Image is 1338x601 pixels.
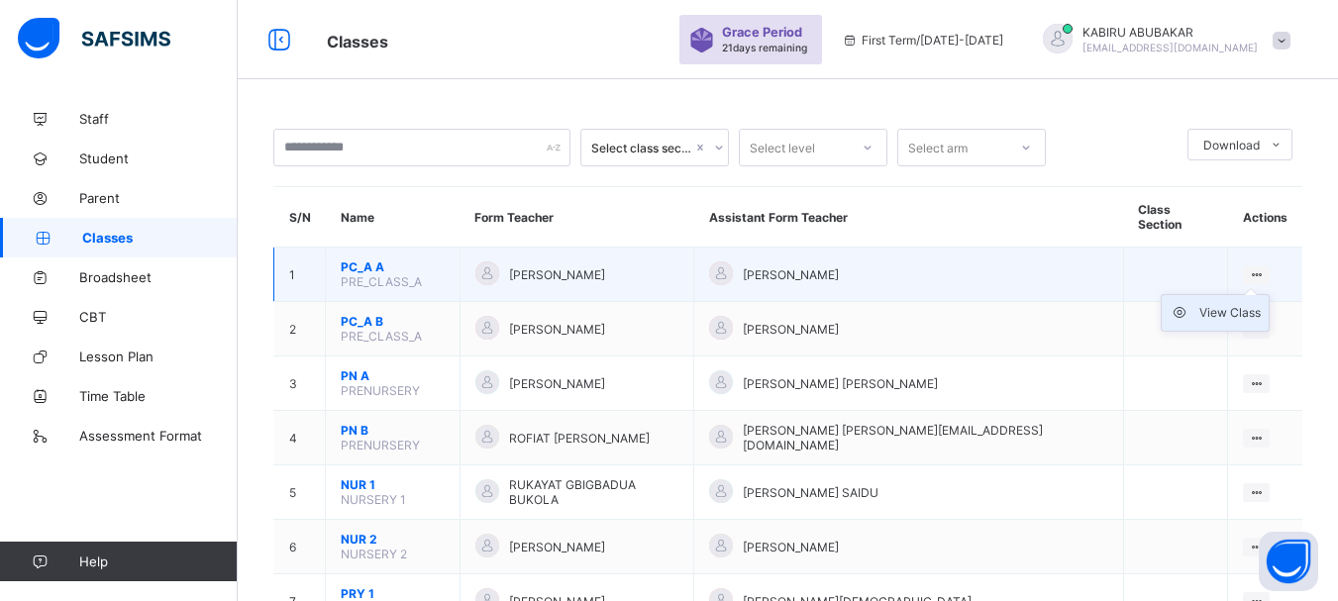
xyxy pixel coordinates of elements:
td: 5 [274,465,326,520]
span: RUKAYAT GBIGBADUA BUKOLA [509,477,678,507]
td: 6 [274,520,326,574]
th: Form Teacher [460,187,693,248]
div: Select arm [908,129,968,166]
span: [PERSON_NAME] [743,540,839,554]
span: PRE_CLASS_A [341,274,422,289]
span: PRY 1 [341,586,445,601]
span: CBT [79,309,238,325]
span: [PERSON_NAME] [509,322,605,337]
span: [PERSON_NAME] [PERSON_NAME][EMAIL_ADDRESS][DOMAIN_NAME] [743,423,1108,452]
span: [PERSON_NAME] [509,540,605,554]
span: Grace Period [722,25,802,40]
th: S/N [274,187,326,248]
span: Broadsheet [79,269,238,285]
td: 4 [274,411,326,465]
span: NUR 2 [341,532,445,547]
span: NUR 1 [341,477,445,492]
div: KABIRUABUBAKAR [1023,24,1300,56]
span: [PERSON_NAME] SAIDU [743,485,878,500]
span: PRE_CLASS_A [341,329,422,344]
span: [PERSON_NAME] [509,267,605,282]
span: Time Table [79,388,238,404]
div: Select level [750,129,815,166]
th: Assistant Form Teacher [694,187,1124,248]
td: 2 [274,302,326,356]
th: Class Section [1123,187,1228,248]
span: PRENURSERY [341,383,420,398]
span: [PERSON_NAME] [743,267,839,282]
span: Assessment Format [79,428,238,444]
span: PC_A A [341,259,445,274]
span: Lesson Plan [79,349,238,364]
img: safsims [18,18,170,59]
span: [PERSON_NAME] [509,376,605,391]
span: Parent [79,190,238,206]
span: [EMAIL_ADDRESS][DOMAIN_NAME] [1082,42,1258,53]
span: Classes [327,32,388,51]
div: View Class [1199,303,1261,323]
span: Download [1203,138,1260,152]
img: sticker-purple.71386a28dfed39d6af7621340158ba97.svg [689,28,714,52]
th: Actions [1228,187,1302,248]
td: 1 [274,248,326,302]
span: KABIRU ABUBAKAR [1082,25,1258,40]
div: Select class section [591,141,692,155]
span: PN B [341,423,445,438]
span: session/term information [842,33,1003,48]
span: NURSERY 1 [341,492,406,507]
span: PC_A B [341,314,445,329]
span: [PERSON_NAME] [743,322,839,337]
span: ROFIAT [PERSON_NAME] [509,431,650,446]
span: Student [79,150,238,166]
span: Help [79,553,237,569]
button: Open asap [1259,532,1318,591]
span: Staff [79,111,238,127]
span: 21 days remaining [722,42,807,53]
td: 3 [274,356,326,411]
span: PRENURSERY [341,438,420,452]
span: NURSERY 2 [341,547,407,561]
span: Classes [82,230,238,246]
th: Name [326,187,461,248]
span: PN A [341,368,445,383]
span: [PERSON_NAME] [PERSON_NAME] [743,376,938,391]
